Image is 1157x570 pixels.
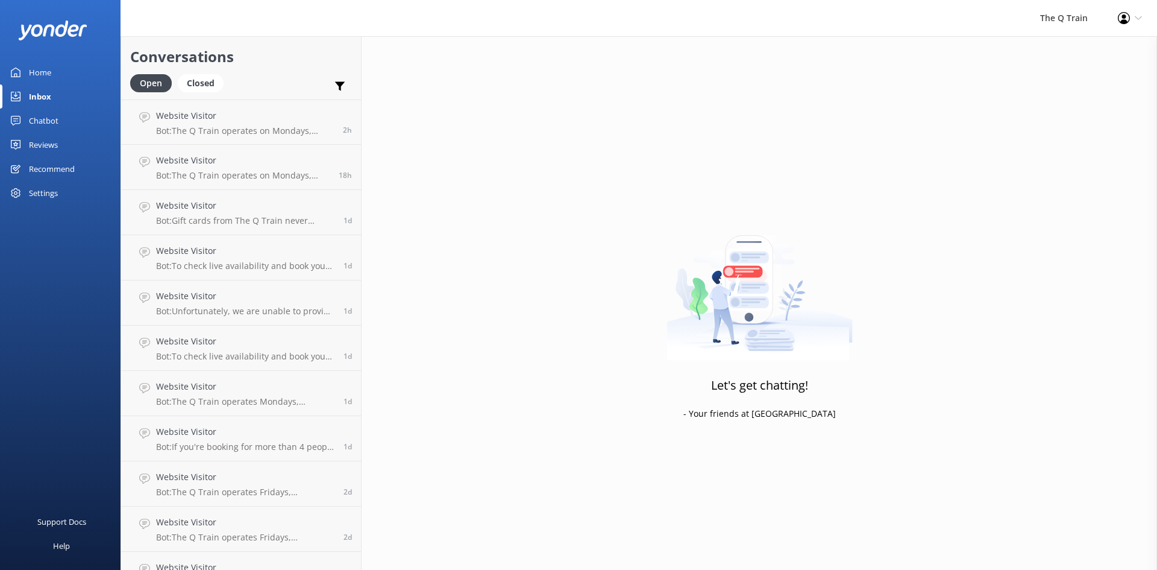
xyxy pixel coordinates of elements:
h4: Website Visitor [156,290,334,303]
a: Closed [178,76,230,89]
p: Bot: The Q Train operates on Mondays, Thursdays, Fridays, Saturdays, and Sundays all year round, ... [156,170,330,181]
div: Chatbot [29,109,58,133]
p: Bot: The Q Train operates Mondays, Thursdays, Fridays, Saturdays and Sundays all year round. We d... [156,396,334,407]
h4: Website Visitor [156,380,334,393]
span: Sep 24 2025 11:11am (UTC +10:00) Australia/Sydney [343,261,352,271]
img: artwork of a man stealing a conversation from at giant smartphone [666,210,853,361]
span: Sep 24 2025 08:39pm (UTC +10:00) Australia/Sydney [339,170,352,180]
div: Help [53,534,70,558]
p: Bot: If you're booking for more than 4 people and need assistance with seating arrangements, plea... [156,442,334,452]
h4: Website Visitor [156,154,330,167]
a: Website VisitorBot:The Q Train operates on Mondays, Thursdays, Fridays, Saturdays, and Sundays al... [121,100,361,145]
p: Bot: To check live availability and book your experience, please click [URL][DOMAIN_NAME]. [156,261,334,271]
p: - Your friends at [GEOGRAPHIC_DATA] [683,407,836,420]
p: Bot: Gift cards from The Q Train never expire. [156,215,334,226]
h3: Let's get chatting! [711,376,808,395]
a: Website VisitorBot:The Q Train operates on Mondays, Thursdays, Fridays, Saturdays, and Sundays al... [121,145,361,190]
a: Website VisitorBot:To check live availability and book your experience, please click [URL][DOMAIN... [121,326,361,371]
span: Sep 25 2025 01:15pm (UTC +10:00) Australia/Sydney [343,125,352,135]
a: Open [130,76,178,89]
a: Website VisitorBot:The Q Train operates Fridays, Saturdays, and Sundays all year round, except on... [121,461,361,507]
a: Website VisitorBot:Unfortunately, we are unable to provide Halal-friendly meals as we have not fo... [121,280,361,326]
h4: Website Visitor [156,199,334,212]
p: Bot: Unfortunately, we are unable to provide Halal-friendly meals as we have not found a local su... [156,306,334,317]
h4: Website Visitor [156,516,334,529]
span: Sep 23 2025 09:41am (UTC +10:00) Australia/Sydney [343,532,352,542]
a: Website VisitorBot:To check live availability and book your experience, please click [URL][DOMAIN... [121,235,361,280]
p: Bot: The Q Train operates on Mondays, Thursdays, Fridays, Saturdays, and Sundays all year round, ... [156,125,334,136]
span: Sep 23 2025 06:00pm (UTC +10:00) Australia/Sydney [343,442,352,452]
a: Website VisitorBot:The Q Train operates Mondays, Thursdays, Fridays, Saturdays and Sundays all ye... [121,371,361,416]
p: Bot: To check live availability and book your experience, please click [URL][DOMAIN_NAME]. [156,351,334,362]
div: Support Docs [37,510,86,534]
a: Website VisitorBot:The Q Train operates Fridays, Saturdays, and Sundays all year round, except on... [121,507,361,552]
img: yonder-white-logo.png [18,21,87,40]
h4: Website Visitor [156,109,334,122]
span: Sep 24 2025 09:21am (UTC +10:00) Australia/Sydney [343,306,352,316]
h2: Conversations [130,45,352,68]
h4: Website Visitor [156,244,334,258]
span: Sep 23 2025 01:33pm (UTC +10:00) Australia/Sydney [343,487,352,497]
div: Closed [178,74,224,92]
a: Website VisitorBot:Gift cards from The Q Train never expire.1d [121,190,361,235]
div: Home [29,60,51,84]
div: Inbox [29,84,51,109]
p: Bot: The Q Train operates Fridays, Saturdays, and Sundays all year round, except on Public Holida... [156,487,334,498]
span: Sep 24 2025 01:48am (UTC +10:00) Australia/Sydney [343,396,352,407]
div: Recommend [29,157,75,181]
div: Settings [29,181,58,205]
h4: Website Visitor [156,425,334,439]
h4: Website Visitor [156,470,334,484]
div: Open [130,74,172,92]
p: Bot: The Q Train operates Fridays, Saturdays, and Sundays all year round, except on Public Holida... [156,532,334,543]
h4: Website Visitor [156,335,334,348]
div: Reviews [29,133,58,157]
a: Website VisitorBot:If you're booking for more than 4 people and need assistance with seating arra... [121,416,361,461]
span: Sep 24 2025 12:30pm (UTC +10:00) Australia/Sydney [343,215,352,226]
span: Sep 24 2025 07:57am (UTC +10:00) Australia/Sydney [343,351,352,361]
